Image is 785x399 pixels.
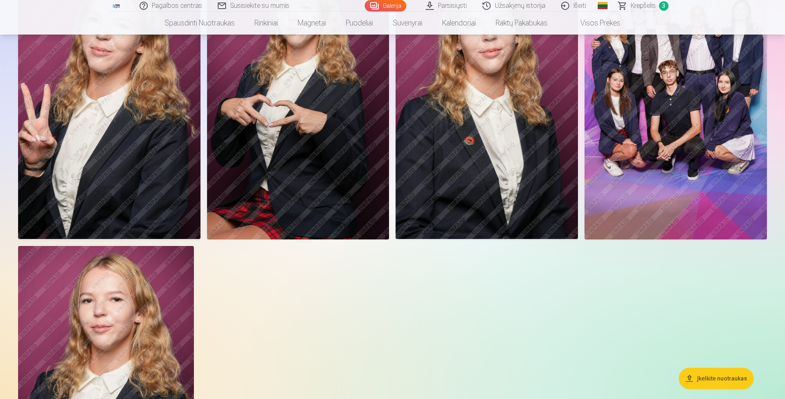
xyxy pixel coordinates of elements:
button: Įkelkite nuotraukas [679,368,754,389]
a: Rinkiniai [245,12,288,35]
a: Suvenyrai [383,12,432,35]
a: Spausdinti nuotraukas [155,12,245,35]
img: /fa2 [112,3,121,8]
span: Krepšelis [631,1,656,11]
span: 3 [659,1,669,11]
a: Magnetai [288,12,336,35]
a: Visos prekės [557,12,630,35]
a: Puodeliai [336,12,383,35]
a: Kalendoriai [432,12,486,35]
a: Raktų pakabukas [486,12,557,35]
